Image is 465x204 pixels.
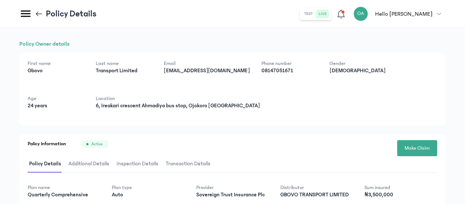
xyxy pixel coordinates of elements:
[96,60,152,67] p: Last name
[46,8,96,20] p: Policy Details
[115,155,160,173] span: Inspection Details
[302,9,316,18] button: test
[354,7,446,21] button: OAHello [PERSON_NAME]
[365,184,437,191] p: Sum insured
[19,39,446,48] h1: Policy Owner details
[316,9,330,18] button: live
[196,184,269,191] p: Provider
[28,67,84,74] p: Gbovo
[96,102,260,109] p: 6, Ireakari crescent Ahmadiya bus stop, Ojokoro [GEOGRAPHIC_DATA]
[96,67,152,74] p: Transport Limited
[330,60,386,67] p: Gender
[28,102,84,109] p: 24 years
[164,155,212,173] span: Transaction Details
[280,191,353,199] p: GBOVO TRANSPORT LIMITED
[261,60,318,67] p: Phone number
[354,7,368,21] div: OA
[280,184,353,191] p: Distributor
[28,155,67,173] button: Policy Details
[28,155,63,173] span: Policy Details
[28,140,66,148] h1: Policy Information
[28,184,100,191] p: Plan name
[196,191,269,199] p: Sovereign Trust Insurance Plc
[375,9,433,18] p: Hello [PERSON_NAME]
[164,67,250,74] p: [EMAIL_ADDRESS][DOMAIN_NAME]
[91,141,103,147] span: Active
[28,60,84,67] p: First name
[405,145,430,152] span: Make Claim
[96,95,260,102] p: Location
[28,191,100,199] p: Quarterly Comprehensive
[112,184,184,191] p: Plan type
[112,191,184,199] p: Auto
[67,155,111,173] span: Additional Details
[397,140,437,156] button: Make Claim
[164,155,216,173] button: Transaction Details
[261,67,318,74] p: 08147051671
[164,60,250,67] p: Email
[115,155,164,173] button: Inspection Details
[28,95,84,102] p: Age
[365,191,437,199] p: ₦3,500,000
[330,67,386,74] p: [DEMOGRAPHIC_DATA]
[67,155,115,173] button: Additional Details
